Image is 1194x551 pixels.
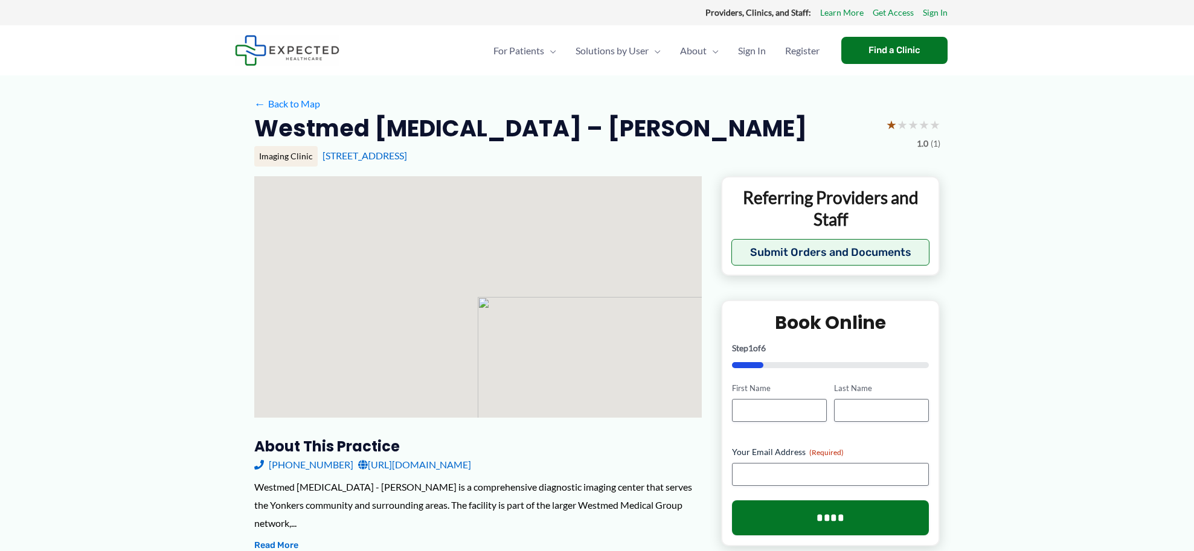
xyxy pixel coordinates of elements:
span: 1 [748,343,753,353]
span: About [680,30,707,72]
span: (1) [931,136,940,151]
a: Sign In [728,30,775,72]
span: 1.0 [917,136,928,151]
div: Westmed [MEDICAL_DATA] - [PERSON_NAME] is a comprehensive diagnostic imaging center that serves t... [254,478,702,532]
span: For Patients [493,30,544,72]
span: Menu Toggle [649,30,661,72]
span: Sign In [738,30,766,72]
span: ← [254,98,266,109]
label: First Name [732,383,827,394]
a: Sign In [923,5,948,21]
a: AboutMenu Toggle [670,30,728,72]
a: [URL][DOMAIN_NAME] [358,456,471,474]
p: Step of [732,344,929,352]
span: ★ [919,113,929,136]
img: Expected Healthcare Logo - side, dark font, small [235,35,339,66]
span: ★ [929,113,940,136]
span: Solutions by User [576,30,649,72]
a: Solutions by UserMenu Toggle [566,30,670,72]
a: ←Back to Map [254,95,320,113]
h2: Westmed [MEDICAL_DATA] – [PERSON_NAME] [254,113,807,143]
span: (Required) [809,448,844,457]
span: Menu Toggle [707,30,719,72]
a: Get Access [873,5,914,21]
span: 6 [761,343,766,353]
p: Referring Providers and Staff [731,186,930,231]
label: Your Email Address [732,446,929,458]
span: ★ [908,113,919,136]
button: Submit Orders and Documents [731,239,930,266]
strong: Providers, Clinics, and Staff: [705,7,811,18]
span: Register [785,30,820,72]
span: ★ [897,113,908,136]
a: Learn More [820,5,864,21]
nav: Primary Site Navigation [484,30,829,72]
label: Last Name [834,383,929,394]
span: ★ [886,113,897,136]
a: [STREET_ADDRESS] [323,150,407,161]
span: Menu Toggle [544,30,556,72]
a: Find a Clinic [841,37,948,64]
h3: About this practice [254,437,702,456]
a: For PatientsMenu Toggle [484,30,566,72]
h2: Book Online [732,311,929,334]
a: [PHONE_NUMBER] [254,456,353,474]
a: Register [775,30,829,72]
div: Imaging Clinic [254,146,318,167]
